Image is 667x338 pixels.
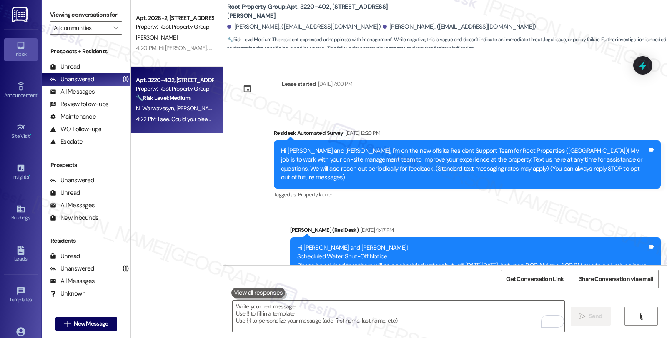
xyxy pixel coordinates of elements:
[227,35,667,53] span: : The resident expressed unhappiness with 'management'. While negative, this is vague and doesn't...
[136,34,178,41] span: [PERSON_NAME]
[50,176,94,185] div: Unanswered
[4,202,38,224] a: Buildings
[29,173,30,179] span: •
[579,313,586,320] i: 
[30,132,31,138] span: •
[227,36,271,43] strong: 🔧 Risk Level: Medium
[113,25,118,31] i: 
[227,2,394,20] b: Root Property Group: Apt. 3220-402, [STREET_ADDRESS][PERSON_NAME]
[233,301,564,332] textarea: To enrich screen reader interactions, please activate Accessibility in Grammarly extension settings
[50,87,95,96] div: All Messages
[37,91,38,97] span: •
[42,161,130,169] div: Prospects
[290,226,661,237] div: [PERSON_NAME] (ResiDesk)
[4,284,38,306] a: Templates •
[136,115,390,123] div: 4:22 PM: I see. Could you please provide more details, or incidents that led to the unpleasant ex...
[50,252,80,261] div: Unread
[50,214,98,222] div: New Inbounds
[50,289,85,298] div: Unknown
[55,317,117,331] button: New Message
[297,244,648,279] div: Hi [PERSON_NAME] and [PERSON_NAME]! Scheduled Water Shut-Off Notice Please be advised that there ...
[50,277,95,286] div: All Messages
[136,94,190,102] strong: 🔧 Risk Level: Medium
[32,296,33,301] span: •
[281,147,647,182] div: Hi [PERSON_NAME] and [PERSON_NAME], I'm on the new offsite Resident Support Team for Root Propert...
[316,80,352,88] div: [DATE] 7:00 PM
[4,38,38,61] a: Inbox
[571,307,611,326] button: Send
[42,47,130,56] div: Prospects + Residents
[12,7,29,22] img: ResiDesk Logo
[50,8,122,21] label: Viewing conversations for
[50,264,94,273] div: Unanswered
[274,129,661,140] div: Residesk Automated Survey
[136,104,176,112] span: N. Warwavesyn
[64,321,70,327] i: 
[344,129,380,137] div: [DATE] 12:20 PM
[50,189,80,197] div: Unread
[176,104,218,112] span: [PERSON_NAME]
[4,243,38,266] a: Leads
[136,14,213,22] div: Apt. 2028-2, [STREET_ADDRESS]
[136,76,213,84] div: Apt. 3220-402, [STREET_ADDRESS][PERSON_NAME]
[4,161,38,184] a: Insights •
[638,313,644,320] i: 
[136,22,213,31] div: Property: Root Property Group
[383,22,536,31] div: [PERSON_NAME]. ([EMAIL_ADDRESS][DOMAIN_NAME])
[282,80,316,88] div: Lease started
[50,100,108,109] div: Review follow-ups
[42,236,130,245] div: Residents
[50,137,83,146] div: Escalate
[359,226,394,234] div: [DATE] 4:47 PM
[50,62,80,71] div: Unread
[74,319,108,328] span: New Message
[4,120,38,143] a: Site Visit •
[574,270,659,288] button: Share Conversation via email
[506,275,564,283] span: Get Conversation Link
[274,189,661,201] div: Tagged as:
[136,84,213,93] div: Property: Root Property Group
[227,22,381,31] div: [PERSON_NAME]. ([EMAIL_ADDRESS][DOMAIN_NAME])
[589,312,602,321] span: Send
[120,262,131,275] div: (1)
[50,112,96,121] div: Maintenance
[579,275,653,283] span: Share Conversation via email
[120,73,131,86] div: (1)
[54,21,109,35] input: All communities
[50,201,95,210] div: All Messages
[298,191,333,198] span: Property launch
[50,125,101,134] div: WO Follow-ups
[50,75,94,84] div: Unanswered
[501,270,569,288] button: Get Conversation Link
